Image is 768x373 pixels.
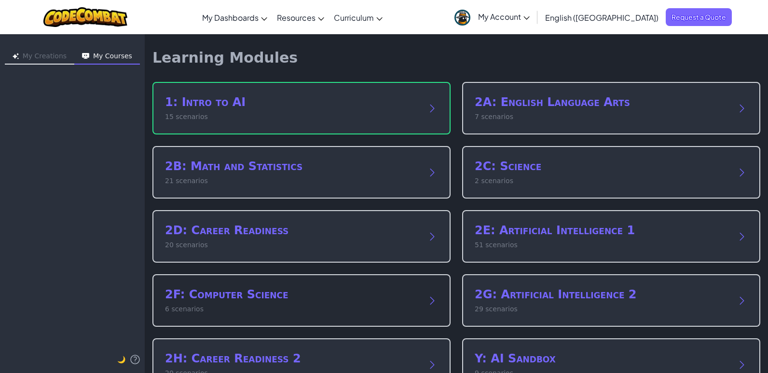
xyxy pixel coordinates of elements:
button: My Courses [74,49,140,65]
h2: 2A: English Language Arts [475,94,728,110]
button: My Creations [5,49,74,65]
span: 🌙 [117,356,125,363]
a: My Account [450,2,535,32]
h2: 2C: Science [475,159,728,174]
img: Icon [82,53,89,59]
span: English ([GEOGRAPHIC_DATA]) [545,13,658,23]
span: Curriculum [334,13,374,23]
img: CodeCombat logo [43,7,128,27]
button: 🌙 [117,354,125,365]
p: 15 scenarios [165,112,419,122]
h2: 1: Intro to AI [165,94,419,110]
p: 29 scenarios [475,304,728,314]
a: Request a Quote [666,8,732,26]
a: English ([GEOGRAPHIC_DATA]) [540,4,663,30]
a: Resources [272,4,329,30]
a: My Dashboards [197,4,272,30]
p: 2 scenarios [475,176,728,186]
h2: 2D: Career Readiness [165,223,419,238]
h2: 2B: Math and Statistics [165,159,419,174]
p: 20 scenarios [165,240,419,250]
h2: 2H: Career Readiness 2 [165,351,419,366]
img: avatar [454,10,470,26]
img: Icon [13,53,19,59]
span: Resources [277,13,315,23]
p: 51 scenarios [475,240,728,250]
h2: 2E: Artificial Intelligence 1 [475,223,728,238]
a: Curriculum [329,4,387,30]
h2: 2F: Computer Science [165,287,419,302]
h1: Learning Modules [152,49,298,67]
p: 21 scenarios [165,176,419,186]
p: 6 scenarios [165,304,419,314]
span: My Dashboards [202,13,259,23]
h2: 2G: Artificial Intelligence 2 [475,287,728,302]
p: 7 scenarios [475,112,728,122]
h2: Y: AI Sandbox [475,351,728,366]
span: My Account [478,12,530,22]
